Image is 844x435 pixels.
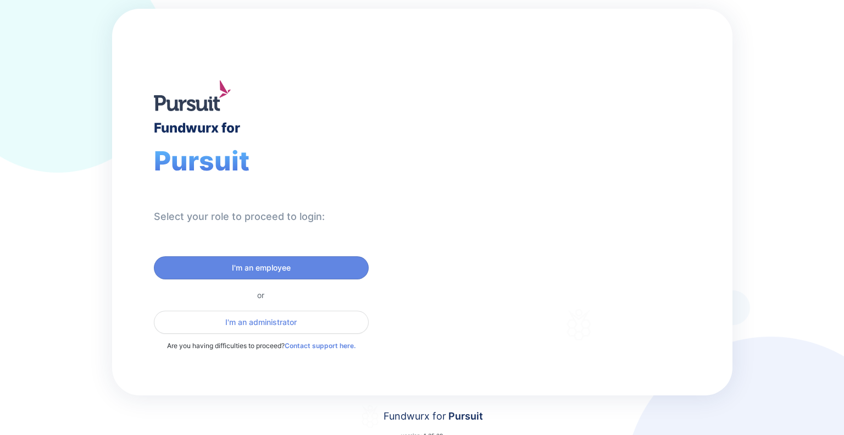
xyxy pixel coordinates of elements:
[485,218,673,249] div: Thank you for choosing Fundwurx as your partner in driving positive social impact!
[154,210,325,223] div: Select your role to proceed to login:
[285,342,356,350] a: Contact support here.
[485,155,571,165] div: Welcome to
[154,311,369,334] button: I'm an administrator
[485,169,611,196] div: Fundwurx
[154,340,369,351] p: Are you having difficulties to proceed?
[446,410,483,422] span: Pursuit
[225,317,297,328] span: I'm an administrator
[384,409,483,424] div: Fundwurx for
[154,80,231,111] img: logo.jpg
[154,290,369,300] div: or
[154,145,249,177] span: Pursuit
[154,120,240,136] div: Fundwurx for
[232,262,291,273] span: I'm an employee
[154,256,369,279] button: I'm an employee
